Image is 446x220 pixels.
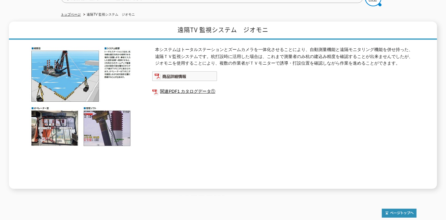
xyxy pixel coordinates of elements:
a: 商品詳細情報システム [152,75,217,80]
img: 商品詳細情報システム [152,71,217,81]
li: 遠隔TV 監視システム ジオモニ [82,11,135,18]
h1: 遠隔TV 監視システム ジオモニ [9,22,437,40]
a: トップページ [61,13,81,16]
img: トップページへ [382,209,417,218]
a: 関連PDF1 カタログデータ① [152,87,417,96]
p: 本システムはトータルステーションとズームカメラを一体化させることにより、自動測量機能と遠隔モニタリング機能を併せ持った、遠隔ＴＶ監視システムです。杭打設時に活用した場合は、これまで測量者のみ杭の... [155,46,417,67]
img: 遠隔TV 監視システム ジオモニ [30,46,132,146]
